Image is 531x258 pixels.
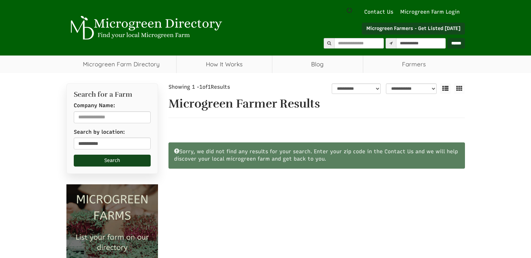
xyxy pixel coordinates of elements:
[362,23,465,35] a: Microgreen Farmers - Get Listed [DATE]
[74,128,125,136] label: Search by location:
[168,142,465,169] div: Sorry, we did not find any results for your search. Enter your zip code in the Contact Us and we ...
[74,102,115,109] label: Company Name:
[199,84,202,90] span: 1
[66,56,177,73] a: Microgreen Farm Directory
[66,16,224,40] img: Microgreen Directory
[361,8,397,16] a: Contact Us
[400,8,463,16] a: Microgreen Farm Login
[168,83,267,91] div: Showing 1 - of Results
[272,56,363,73] a: Blog
[363,56,465,73] span: Farmers
[208,84,211,90] span: 1
[74,91,151,98] h2: Search for a Farm
[177,56,272,73] a: How It Works
[74,155,151,167] button: Search
[168,97,465,110] h1: Microgreen Farmer Results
